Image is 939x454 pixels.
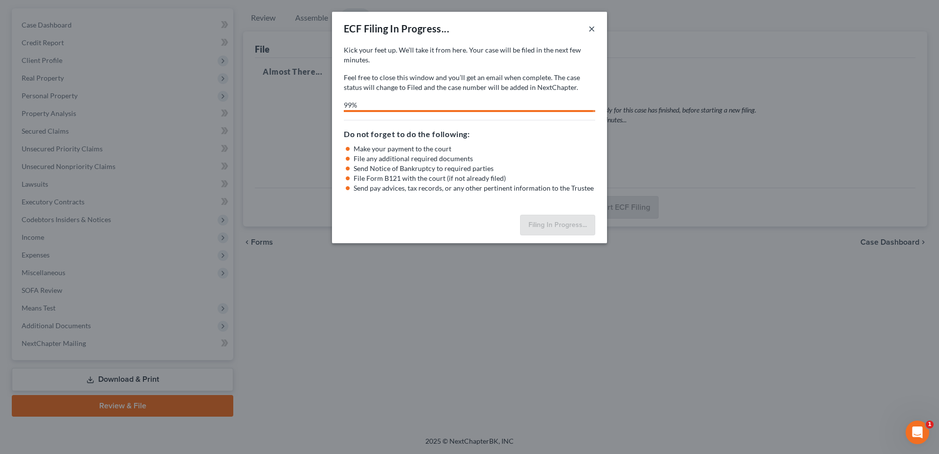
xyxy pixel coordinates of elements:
[588,23,595,34] button: ×
[354,144,595,154] li: Make your payment to the court
[520,215,595,235] button: Filing In Progress...
[344,128,595,140] h5: Do not forget to do the following:
[354,164,595,173] li: Send Notice of Bankruptcy to required parties
[354,183,595,193] li: Send pay advices, tax records, or any other pertinent information to the Trustee
[344,45,595,65] p: Kick your feet up. We’ll take it from here. Your case will be filed in the next few minutes.
[354,154,595,164] li: File any additional required documents
[344,73,595,92] p: Feel free to close this window and you’ll get an email when complete. The case status will change...
[926,421,934,428] span: 1
[344,100,593,110] div: 99%
[906,421,929,444] iframe: Intercom live chat
[344,22,449,35] div: ECF Filing In Progress...
[354,173,595,183] li: File Form B121 with the court (if not already filed)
